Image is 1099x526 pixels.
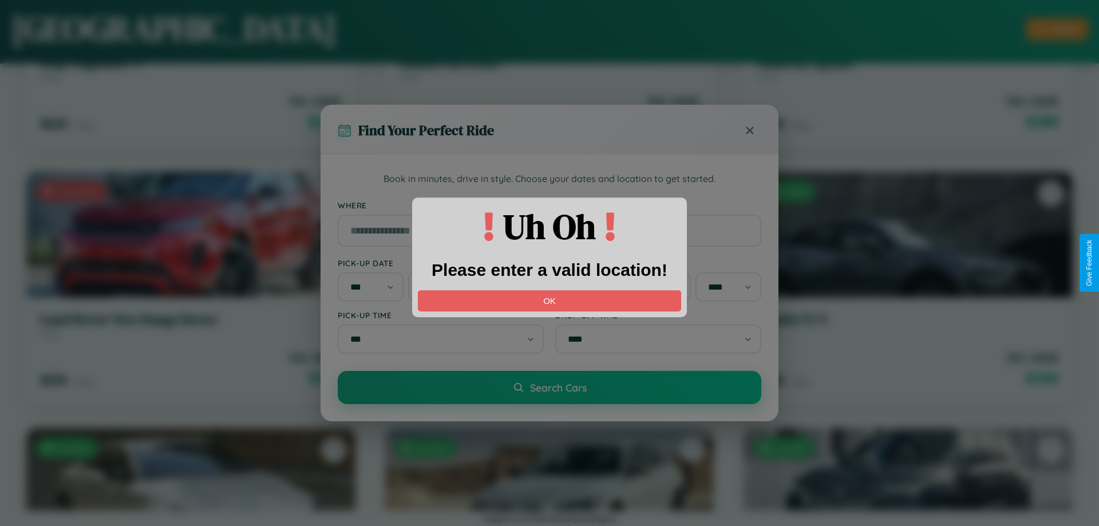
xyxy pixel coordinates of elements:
h3: Find Your Perfect Ride [358,121,494,140]
label: Where [338,200,761,210]
span: Search Cars [530,381,587,394]
label: Drop-off Time [555,310,761,320]
label: Pick-up Date [338,258,544,268]
p: Book in minutes, drive in style. Choose your dates and location to get started. [338,172,761,187]
label: Pick-up Time [338,310,544,320]
label: Drop-off Date [555,258,761,268]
